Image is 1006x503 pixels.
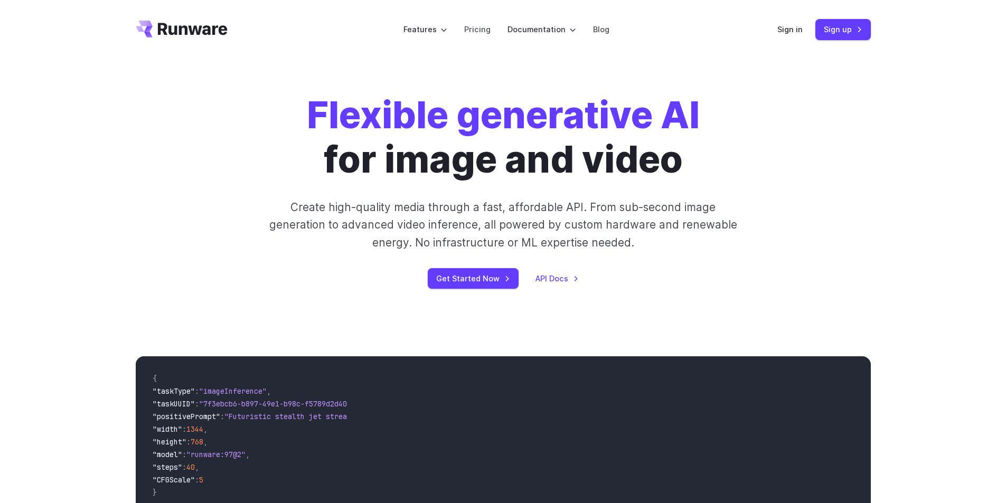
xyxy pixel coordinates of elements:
[403,23,447,35] label: Features
[199,475,203,485] span: 5
[535,272,579,284] a: API Docs
[203,424,208,434] span: ,
[186,437,191,447] span: :
[428,268,519,289] a: Get Started Now
[153,386,195,396] span: "taskType"
[307,93,700,182] h1: for image and video
[153,450,182,459] span: "model"
[186,424,203,434] span: 1344
[153,424,182,434] span: "width"
[186,450,246,459] span: "runware:97@2"
[182,462,186,472] span: :
[203,437,208,447] span: ,
[182,450,186,459] span: :
[593,23,609,35] a: Blog
[191,437,203,447] span: 768
[464,23,491,35] a: Pricing
[195,399,199,409] span: :
[199,386,267,396] span: "imageInference"
[199,399,360,409] span: "7f3ebcb6-b897-49e1-b98c-f5789d2d40d7"
[195,386,199,396] span: :
[153,462,182,472] span: "steps"
[815,19,871,40] a: Sign up
[153,374,157,383] span: {
[186,462,195,472] span: 40
[224,412,609,421] span: "Futuristic stealth jet streaking through a neon-lit cityscape with glowing purple exhaust"
[195,475,199,485] span: :
[153,399,195,409] span: "taskUUID"
[246,450,250,459] span: ,
[153,412,220,421] span: "positivePrompt"
[195,462,199,472] span: ,
[220,412,224,421] span: :
[153,437,186,447] span: "height"
[267,386,271,396] span: ,
[182,424,186,434] span: :
[153,488,157,497] span: }
[153,475,195,485] span: "CFGScale"
[777,23,803,35] a: Sign in
[268,198,738,251] p: Create high-quality media through a fast, affordable API. From sub-second image generation to adv...
[307,92,700,137] strong: Flexible generative AI
[136,21,228,37] a: Go to /
[507,23,576,35] label: Documentation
